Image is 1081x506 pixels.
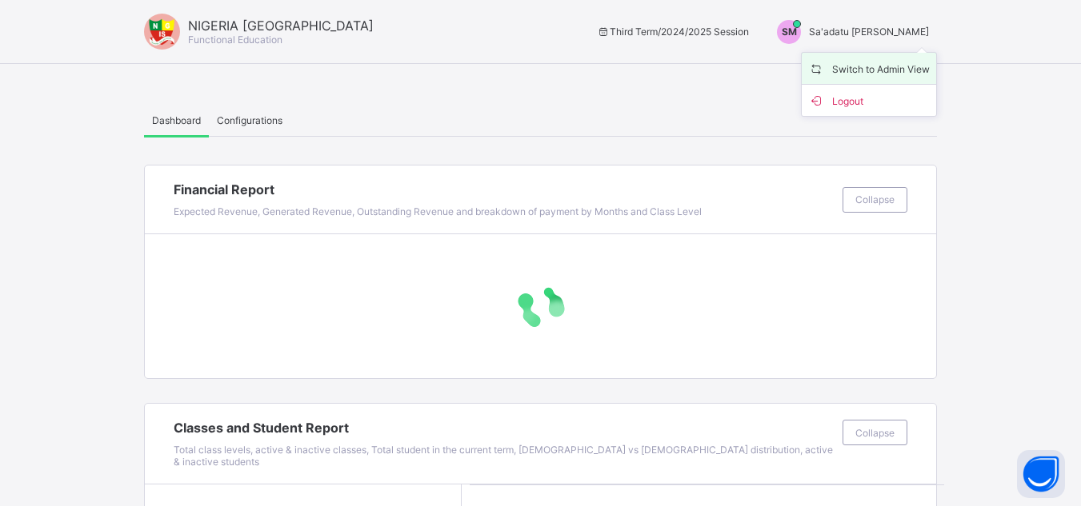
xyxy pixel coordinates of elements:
[855,427,895,439] span: Collapse
[188,18,374,34] span: NIGERIA [GEOGRAPHIC_DATA]
[1017,450,1065,498] button: Open asap
[802,53,936,85] li: dropdown-list-item-name-0
[188,34,282,46] span: Functional Education
[217,114,282,126] span: Configurations
[152,114,201,126] span: Dashboard
[596,26,749,38] span: session/term information
[174,420,835,436] span: Classes and Student Report
[855,193,895,205] span: Collapse
[782,26,797,38] span: SM
[174,205,702,217] span: Expected Revenue, Generated Revenue, Outstanding Revenue and breakdown of payment by Months and C...
[174,444,833,468] span: Total class levels, active & inactive classes, Total student in the current term, [DEMOGRAPHIC_DA...
[174,181,835,197] span: Financial Report
[808,91,930,110] span: Logout
[808,59,930,78] span: Switch to Admin View
[809,26,929,38] span: Sa'adatu [PERSON_NAME]
[802,85,936,116] li: dropdown-list-item-buttom-1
